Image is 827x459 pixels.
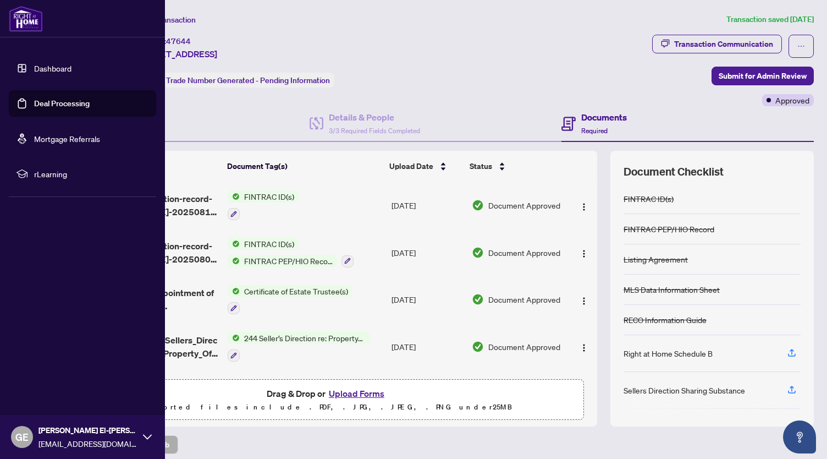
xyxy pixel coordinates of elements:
button: Status Icon244 Seller’s Direction re: Property/Offers [228,332,370,362]
span: Document Approved [488,341,560,353]
span: ellipsis [797,42,805,50]
span: Document Approved [488,247,560,259]
div: Listing Agreement [624,253,688,265]
h4: Details & People [329,111,420,124]
img: Logo [580,297,588,305]
span: [EMAIL_ADDRESS][DOMAIN_NAME] [38,438,137,450]
span: Status [470,160,492,172]
span: 47644 [166,36,191,46]
button: Open asap [783,420,816,453]
span: Approved [775,94,809,106]
span: Certificate of Estate Trustee(s) [240,285,352,297]
td: [DATE] [387,182,468,229]
th: Document Tag(s) [223,151,385,182]
span: GE [15,429,29,445]
p: Supported files include .PDF, .JPG, .JPEG, .PNG under 25 MB [78,401,577,414]
img: Logo [580,249,588,258]
img: Status Icon [228,238,240,250]
span: Document Approved [488,199,560,211]
span: 3/3 Required Fields Completed [329,127,420,135]
a: Mortgage Referrals [34,134,100,144]
div: MLS Data Information Sheet [624,283,720,296]
img: Document Status [472,341,484,353]
img: Logo [580,343,588,352]
div: Status: [136,73,334,88]
div: RECO Information Guide [624,314,707,326]
div: Right at Home Schedule B [624,347,713,359]
span: Document Approved [488,293,560,305]
a: Dashboard [34,63,71,73]
span: Trade Number Generated - Pending Information [166,75,330,85]
img: logo [9,6,43,32]
article: Transaction saved [DATE] [726,13,814,26]
div: Transaction Communication [674,35,773,53]
span: [STREET_ADDRESS] [136,47,217,61]
span: View Transaction [137,15,196,25]
td: [DATE] [387,276,468,324]
button: Submit for Admin Review [712,67,814,85]
a: Deal Processing [34,99,90,108]
div: FINTRAC PEP/HIO Record [624,223,714,235]
th: Upload Date [385,151,465,182]
h4: Documents [581,111,627,124]
img: Document Status [472,293,484,305]
button: Status IconFINTRAC ID(s)Status IconFINTRAC PEP/HIO Record [228,238,354,267]
div: Sellers Direction Sharing Substance [624,384,745,396]
span: Drag & Drop orUpload FormsSupported files include .PDF, .JPG, .JPEG, .PNG under25MB [71,380,583,420]
img: Status Icon [228,190,240,203]
th: Status [465,151,566,182]
td: [DATE] [387,323,468,370]
img: Logo [580,203,588,211]
span: [PERSON_NAME] El-[PERSON_NAME] [38,424,137,436]
button: Status IconFINTRAC ID(s) [228,190,299,220]
span: FINTRAC PEP/HIO Record [240,255,337,267]
span: 244 Seller’s Direction re: Property/Offers [240,332,370,344]
button: Transaction Communication [652,35,782,53]
span: Upload Date [389,160,433,172]
span: FINTRAC ID(s) [240,190,299,203]
img: Document Status [472,199,484,211]
img: Status Icon [228,255,240,267]
span: FINTRAC ID(s) [240,238,299,250]
button: Upload Forms [326,386,388,401]
button: Logo [575,196,593,214]
button: Status IconCertificate of Estate Trustee(s) [228,285,352,315]
img: Document Status [472,247,484,259]
span: Document Checklist [624,164,724,179]
td: [DATE] [387,370,468,418]
span: rLearning [34,168,148,180]
button: Logo [575,244,593,261]
button: Logo [575,291,593,308]
span: Submit for Admin Review [719,67,807,85]
img: Status Icon [228,332,240,344]
td: [DATE] [387,229,468,276]
span: Drag & Drop or [267,386,388,401]
button: Logo [575,338,593,356]
span: Required [581,127,608,135]
img: Status Icon [228,285,240,297]
div: FINTRAC ID(s) [624,193,674,205]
